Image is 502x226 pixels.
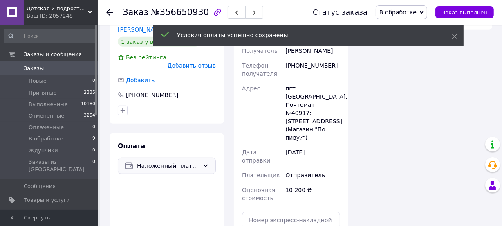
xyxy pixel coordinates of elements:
[168,62,216,69] span: Добавить отзыв
[242,149,270,164] span: Дата отправки
[435,6,494,18] button: Заказ выполнен
[24,183,56,190] span: Сообщения
[126,54,166,61] span: Без рейтинга
[29,158,92,173] span: Заказы из [GEOGRAPHIC_DATA]
[24,197,70,204] span: Товары и услуги
[92,147,95,154] span: 0
[29,147,58,154] span: Ждунчики
[379,9,417,16] span: В обработке
[284,145,342,168] div: [DATE]
[92,124,95,131] span: 0
[92,158,95,173] span: 0
[284,168,342,183] div: Отправитель
[4,29,96,43] input: Поиск
[84,112,95,120] span: 3254
[242,62,277,77] span: Телефон получателя
[29,124,64,131] span: Оплаченные
[29,101,68,108] span: Выполненные
[442,9,487,16] span: Заказ выполнен
[137,161,199,170] span: Наложенный платеж
[313,8,368,16] div: Статус заказа
[126,77,155,84] span: Добавить
[27,12,98,20] div: Ваш ID: 2057248
[284,43,342,58] div: [PERSON_NAME]
[242,172,280,179] span: Плательщик
[29,135,63,142] span: В обработке
[284,81,342,145] div: пгт. [GEOGRAPHIC_DATA], Почтомат №40917: [STREET_ADDRESS] (Магазин "По пиву?")
[106,8,113,16] div: Вернуться назад
[27,5,88,12] span: Детская и подростковая одежда оптом "Good-time"
[242,47,278,54] span: Получатель
[24,51,82,58] span: Заказы и сообщения
[284,58,342,81] div: [PHONE_NUMBER]
[81,101,95,108] span: 10180
[118,142,145,150] span: Оплата
[118,37,200,47] div: 1 заказ у вас на 10 277 ₴
[151,7,209,17] span: №356650930
[92,135,95,142] span: 9
[29,89,57,97] span: Принятые
[123,7,148,17] span: Заказ
[284,183,342,206] div: 10 200 ₴
[242,187,275,201] span: Оценочная стоимость
[92,77,95,85] span: 0
[242,85,260,92] span: Адрес
[29,77,47,85] span: Новые
[24,65,44,72] span: Заказы
[29,112,64,120] span: Отмененные
[125,91,179,99] div: [PHONE_NUMBER]
[84,89,95,97] span: 2335
[118,26,165,33] a: [PERSON_NAME]
[177,31,431,39] div: Условия оплаты успешно сохранены!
